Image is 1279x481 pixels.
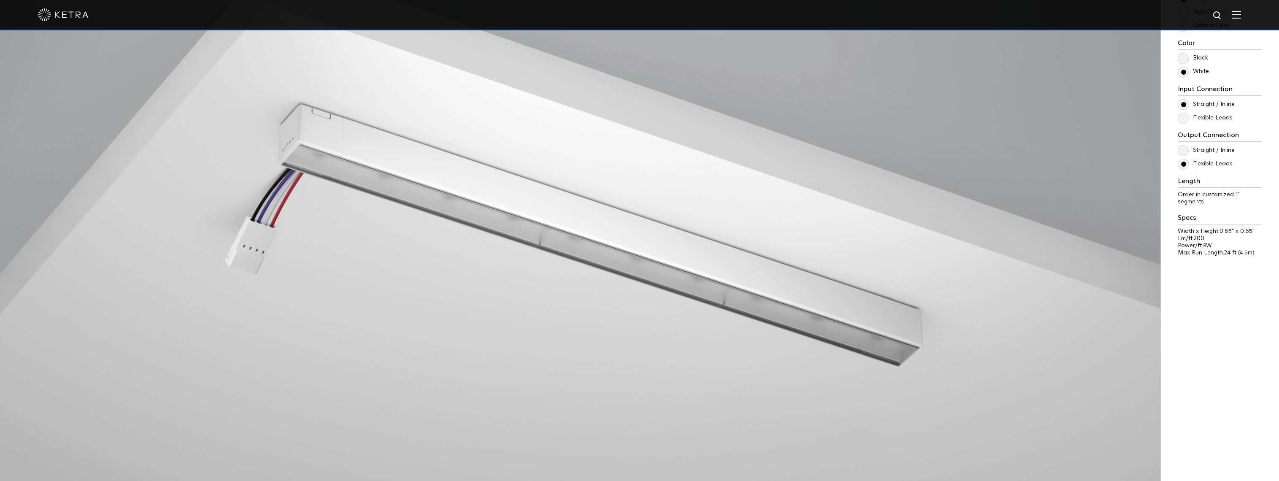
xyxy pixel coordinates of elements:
[1178,101,1235,108] label: Straight / Inline
[1178,228,1262,235] p: Width x Height:
[1178,235,1262,242] p: Lm/ft:
[1203,243,1212,249] span: 3W
[1178,68,1209,75] label: White
[1178,192,1240,205] span: Order in customized 1" segments.
[1178,214,1262,224] h3: Specs
[1212,11,1223,21] img: search icon
[1178,177,1262,188] h3: Length
[1178,85,1262,96] h3: Input Connection
[1178,54,1208,62] label: Black
[1178,249,1262,257] p: Max Run Length:
[1178,160,1233,168] label: Flexible Leads
[1178,39,1262,50] h3: Color
[1178,131,1262,142] h3: Output Connection
[1232,11,1241,19] img: Hamburger%20Nav.svg
[1178,114,1233,122] label: Flexible Leads
[1224,250,1255,256] span: 24 ft (4.5m)
[1220,228,1255,234] span: 0.65" x 0.65"
[1178,147,1235,154] label: Straight / Inline
[1194,235,1204,241] span: 200
[38,8,89,21] img: ketra-logo-2019-white
[1178,242,1262,249] p: Power/ft:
